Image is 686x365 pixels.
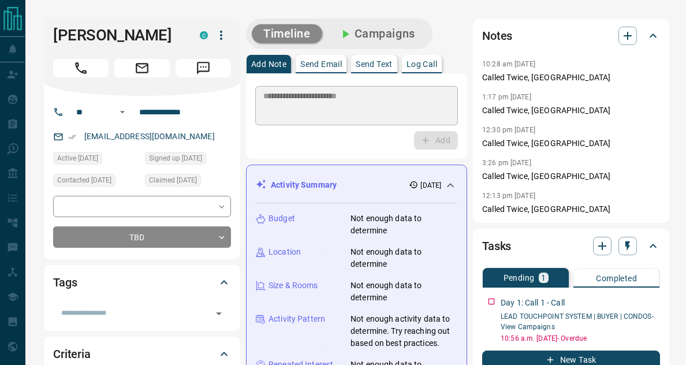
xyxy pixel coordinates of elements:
[407,60,437,68] p: Log Call
[269,213,295,225] p: Budget
[53,226,231,248] div: TBD
[269,246,301,258] p: Location
[53,273,77,292] h2: Tags
[541,274,546,282] p: 1
[269,280,318,292] p: Size & Rooms
[68,133,76,141] svg: Email Verified
[482,137,660,150] p: Called Twice, [GEOGRAPHIC_DATA]
[356,60,393,68] p: Send Text
[269,313,325,325] p: Activity Pattern
[351,246,457,270] p: Not enough data to determine
[53,345,91,363] h2: Criteria
[482,170,660,182] p: Called Twice, [GEOGRAPHIC_DATA]
[482,237,511,255] h2: Tasks
[145,174,231,190] div: Thu Jul 31 2025
[351,313,457,349] p: Not enough activity data to determine. Try reaching out based on best practices.
[53,152,139,168] div: Wed Aug 13 2025
[482,159,531,167] p: 3:26 pm [DATE]
[145,152,231,168] div: Thu Jul 31 2025
[482,27,512,45] h2: Notes
[251,60,286,68] p: Add Note
[482,105,660,117] p: Called Twice, [GEOGRAPHIC_DATA]
[53,174,139,190] div: Thu Jul 31 2025
[482,232,660,260] div: Tasks
[501,312,654,331] a: LEAD TOUCHPOINT SYSTEM | BUYER | CONDOS- View Campaigns
[53,269,231,296] div: Tags
[501,297,565,309] p: Day 1: Call 1 - Call
[149,152,202,164] span: Signed up [DATE]
[482,93,531,101] p: 1:17 pm [DATE]
[482,203,660,215] p: Called Twice, [GEOGRAPHIC_DATA]
[420,180,441,191] p: [DATE]
[482,126,535,134] p: 12:30 pm [DATE]
[53,59,109,77] span: Call
[596,274,637,282] p: Completed
[84,132,215,141] a: [EMAIL_ADDRESS][DOMAIN_NAME]
[53,26,182,44] h1: [PERSON_NAME]
[501,333,660,344] p: 10:56 a.m. [DATE] - Overdue
[327,24,427,43] button: Campaigns
[252,24,322,43] button: Timeline
[351,280,457,304] p: Not enough data to determine
[482,72,660,84] p: Called Twice, [GEOGRAPHIC_DATA]
[211,306,227,322] button: Open
[504,274,535,282] p: Pending
[114,59,170,77] span: Email
[115,105,129,119] button: Open
[149,174,197,186] span: Claimed [DATE]
[482,22,660,50] div: Notes
[482,60,535,68] p: 10:28 am [DATE]
[351,213,457,237] p: Not enough data to determine
[271,179,337,191] p: Activity Summary
[200,31,208,39] div: condos.ca
[300,60,342,68] p: Send Email
[482,192,535,200] p: 12:13 pm [DATE]
[57,174,111,186] span: Contacted [DATE]
[176,59,231,77] span: Message
[256,174,457,196] div: Activity Summary[DATE]
[57,152,98,164] span: Active [DATE]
